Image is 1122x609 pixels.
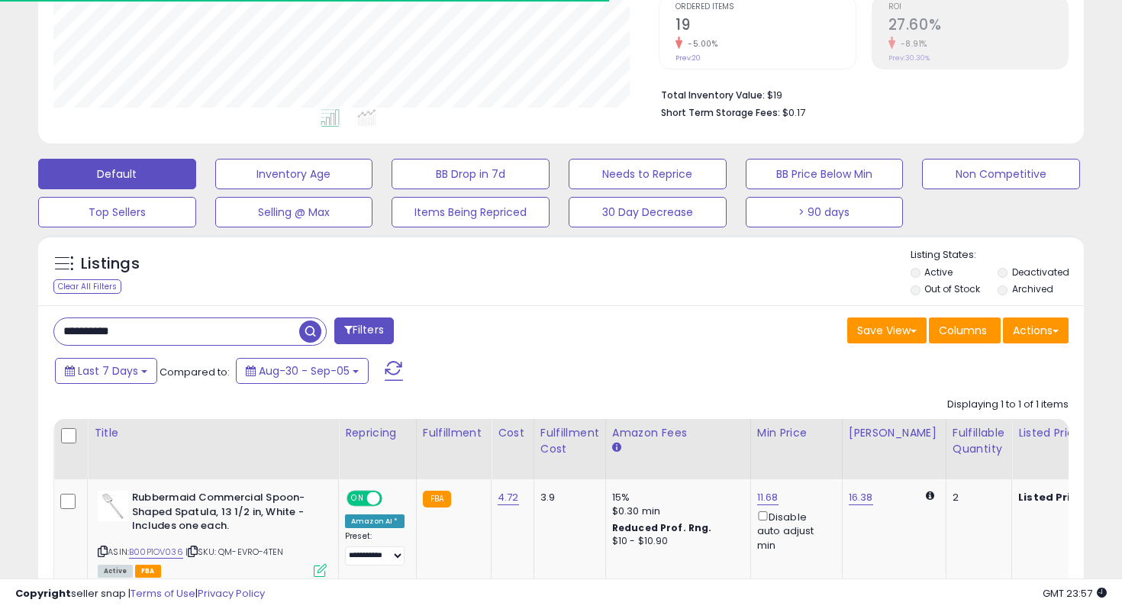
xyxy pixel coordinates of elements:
[675,53,701,63] small: Prev: 20
[757,490,779,505] a: 11.68
[612,504,739,518] div: $0.30 min
[661,89,765,101] b: Total Inventory Value:
[612,441,621,455] small: Amazon Fees.
[498,490,519,505] a: 4.72
[345,531,405,565] div: Preset:
[215,159,373,189] button: Inventory Age
[612,491,739,504] div: 15%
[888,3,1068,11] span: ROI
[94,425,332,441] div: Title
[380,492,405,505] span: OFF
[1018,490,1088,504] b: Listed Price:
[392,197,550,227] button: Items Being Repriced
[924,266,953,279] label: Active
[888,53,930,63] small: Prev: 30.30%
[746,159,904,189] button: BB Price Below Min
[924,282,980,295] label: Out of Stock
[612,521,712,534] b: Reduced Prof. Rng.
[1043,586,1107,601] span: 2025-09-13 23:57 GMT
[540,491,594,504] div: 3.9
[888,16,1068,37] h2: 27.60%
[540,425,599,457] div: Fulfillment Cost
[132,491,318,537] b: Rubbermaid Commercial Spoon-Shaped Spatula, 13 1/2 in, White - Includes one each.
[947,398,1069,412] div: Displaying 1 to 1 of 1 items
[129,546,183,559] a: B00P1OV036
[160,365,230,379] span: Compared to:
[612,425,744,441] div: Amazon Fees
[198,586,265,601] a: Privacy Policy
[55,358,157,384] button: Last 7 Days
[569,197,727,227] button: 30 Day Decrease
[348,492,367,505] span: ON
[953,425,1005,457] div: Fulfillable Quantity
[98,491,327,575] div: ASIN:
[185,546,283,558] span: | SKU: QM-EVRO-4TEN
[939,323,987,338] span: Columns
[15,586,71,601] strong: Copyright
[81,253,140,275] h5: Listings
[345,514,405,528] div: Amazon AI *
[236,358,369,384] button: Aug-30 - Sep-05
[847,317,927,343] button: Save View
[911,248,1085,263] p: Listing States:
[757,425,836,441] div: Min Price
[757,508,830,553] div: Disable auto adjust min
[569,159,727,189] button: Needs to Reprice
[259,363,350,379] span: Aug-30 - Sep-05
[131,586,195,601] a: Terms of Use
[1012,266,1069,279] label: Deactivated
[661,106,780,119] b: Short Term Storage Fees:
[849,490,873,505] a: 16.38
[423,425,485,441] div: Fulfillment
[498,425,527,441] div: Cost
[38,197,196,227] button: Top Sellers
[682,38,717,50] small: -5.00%
[929,317,1001,343] button: Columns
[98,491,128,521] img: 21VbwQ-p7EL._SL40_.jpg
[922,159,1080,189] button: Non Competitive
[849,425,940,441] div: [PERSON_NAME]
[1003,317,1069,343] button: Actions
[334,317,394,344] button: Filters
[675,16,855,37] h2: 19
[1012,282,1053,295] label: Archived
[98,565,133,578] span: All listings currently available for purchase on Amazon
[953,491,1000,504] div: 2
[53,279,121,294] div: Clear All Filters
[15,587,265,601] div: seller snap | |
[746,197,904,227] button: > 90 days
[345,425,410,441] div: Repricing
[612,535,739,548] div: $10 - $10.90
[661,85,1057,103] li: $19
[392,159,550,189] button: BB Drop in 7d
[782,105,805,120] span: $0.17
[215,197,373,227] button: Selling @ Max
[423,491,451,507] small: FBA
[675,3,855,11] span: Ordered Items
[78,363,138,379] span: Last 7 Days
[895,38,927,50] small: -8.91%
[38,159,196,189] button: Default
[135,565,161,578] span: FBA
